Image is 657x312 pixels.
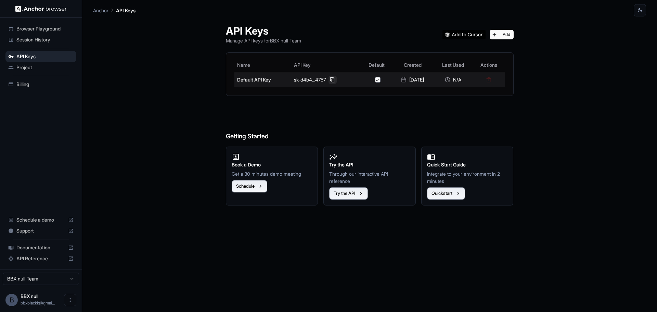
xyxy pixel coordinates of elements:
[16,227,65,234] span: Support
[361,58,392,72] th: Default
[5,79,76,90] div: Billing
[234,72,291,87] td: Default API Key
[16,255,65,262] span: API Reference
[16,216,65,223] span: Schedule a demo
[232,180,267,192] button: Schedule
[16,81,74,88] span: Billing
[5,23,76,34] div: Browser Playground
[291,58,361,72] th: API Key
[442,30,486,39] img: Add anchorbrowser MCP server to Cursor
[21,293,38,299] span: BBX null
[232,170,312,177] p: Get a 30 minutes demo meeting
[395,76,430,83] div: [DATE]
[93,7,108,14] p: Anchor
[436,76,470,83] div: N/A
[329,170,410,185] p: Through our interactive API reference
[226,25,301,37] h1: API Keys
[234,58,291,72] th: Name
[329,187,368,200] button: Try the API
[427,187,465,200] button: Quickstart
[16,64,74,71] span: Project
[392,58,433,72] th: Created
[5,51,76,62] div: API Keys
[5,253,76,264] div: API Reference
[15,5,67,12] img: Anchor Logo
[5,242,76,253] div: Documentation
[473,58,505,72] th: Actions
[5,294,18,306] div: B
[21,300,55,305] span: bbxblackk@gmail.com
[427,170,508,185] p: Integrate to your environment in 2 minutes
[16,244,65,251] span: Documentation
[490,30,514,39] button: Add
[5,34,76,45] div: Session History
[232,161,312,169] h2: Book a Demo
[16,36,74,43] span: Session History
[64,294,76,306] button: Open menu
[433,58,473,72] th: Last Used
[93,7,136,14] nav: breadcrumb
[16,25,74,32] span: Browser Playground
[116,7,136,14] p: API Keys
[5,225,76,236] div: Support
[427,161,508,169] h2: Quick Start Guide
[226,104,514,141] h6: Getting Started
[294,76,358,84] div: sk-d4b4...4757
[226,37,301,44] p: Manage API keys for BBX null Team
[16,53,74,60] span: API Keys
[5,62,76,73] div: Project
[328,76,337,84] button: Copy API key
[5,214,76,225] div: Schedule a demo
[329,161,410,169] h2: Try the API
